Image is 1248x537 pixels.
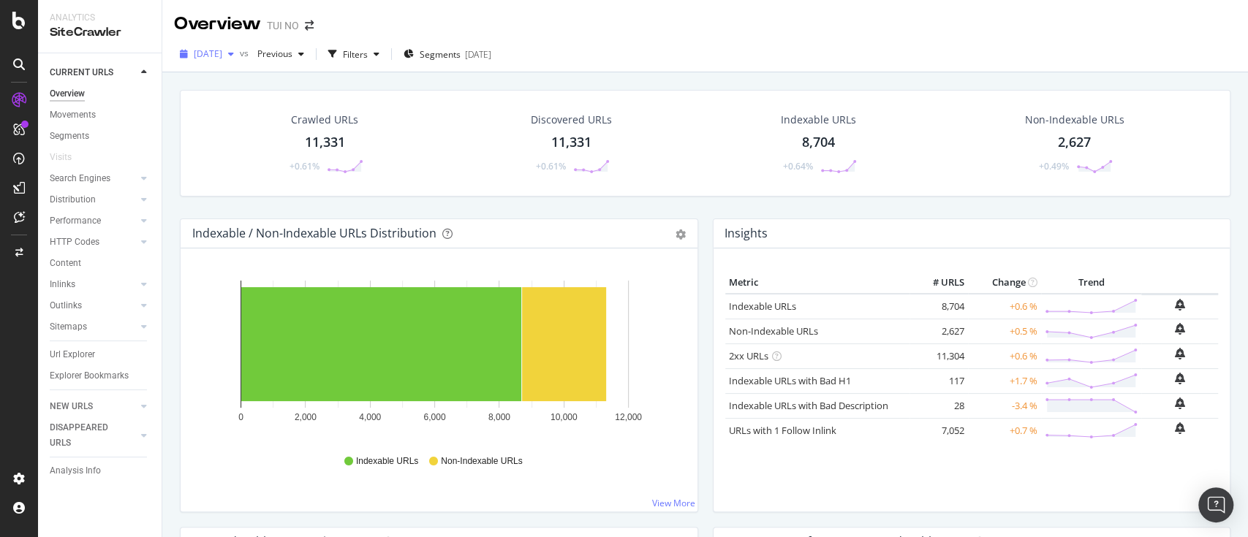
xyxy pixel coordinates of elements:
div: arrow-right-arrow-left [305,20,314,31]
div: TUI NO [267,18,299,33]
div: Crawled URLs [291,113,358,127]
a: 2xx URLs [729,349,768,362]
a: View More [652,497,695,509]
div: Sitemaps [50,319,87,335]
a: Search Engines [50,171,137,186]
text: 2,000 [295,412,317,422]
td: +0.5 % [968,319,1041,343]
a: Content [50,256,151,271]
span: Previous [252,47,292,60]
a: Indexable URLs with Bad H1 [729,374,851,387]
div: bell-plus [1175,422,1185,434]
a: CURRENT URLS [50,65,137,80]
div: bell-plus [1175,323,1185,335]
div: Discovered URLs [531,113,612,127]
div: bell-plus [1175,299,1185,311]
span: vs [240,47,252,59]
div: Movements [50,107,96,123]
a: Movements [50,107,151,123]
a: Url Explorer [50,347,151,362]
a: DISAPPEARED URLS [50,420,137,451]
div: CURRENT URLS [50,65,113,80]
div: DISAPPEARED URLS [50,420,124,451]
div: 2,627 [1058,133,1091,152]
th: Trend [1041,272,1141,294]
div: 11,331 [305,133,345,152]
div: +0.64% [783,160,813,172]
td: +0.6 % [968,294,1041,319]
td: 28 [909,393,968,418]
a: Distribution [50,192,137,207]
span: Segments [420,48,461,61]
td: 117 [909,368,968,393]
a: Indexable URLs with Bad Description [729,399,888,412]
a: HTTP Codes [50,235,137,250]
a: NEW URLS [50,399,137,414]
span: Indexable URLs [356,455,418,468]
td: 8,704 [909,294,968,319]
div: Overview [174,12,261,37]
div: 11,331 [551,133,591,152]
svg: A chart. [192,272,678,441]
a: Indexable URLs [729,300,796,313]
a: Segments [50,129,151,144]
td: 7,052 [909,418,968,443]
span: 2025 Sep. 16th [194,47,222,60]
div: Indexable / Non-Indexable URLs Distribution [192,226,436,240]
text: 0 [238,412,243,422]
td: -3.4 % [968,393,1041,418]
div: Filters [343,48,368,61]
div: +0.49% [1039,160,1069,172]
a: Inlinks [50,277,137,292]
span: Non-Indexable URLs [441,455,522,468]
div: Segments [50,129,89,144]
a: Performance [50,213,137,229]
td: +1.7 % [968,368,1041,393]
a: Analysis Info [50,463,151,479]
div: Url Explorer [50,347,95,362]
div: bell-plus [1175,348,1185,359]
a: Sitemaps [50,319,137,335]
a: Overview [50,86,151,102]
text: 4,000 [359,412,381,422]
th: Change [968,272,1041,294]
text: 8,000 [488,412,510,422]
div: Analytics [50,12,150,24]
div: 8,704 [802,133,835,152]
button: Filters [322,42,385,66]
td: +0.7 % [968,418,1041,443]
div: NEW URLS [50,399,93,414]
td: 11,304 [909,343,968,368]
td: 2,627 [909,319,968,343]
div: +0.61% [536,160,566,172]
text: 12,000 [615,412,642,422]
div: HTTP Codes [50,235,99,250]
div: [DATE] [465,48,491,61]
div: bell-plus [1175,397,1185,409]
div: Performance [50,213,101,229]
div: Outlinks [50,298,82,313]
div: Distribution [50,192,96,207]
a: URLs with 1 Follow Inlink [729,424,836,437]
td: +0.6 % [968,343,1041,368]
button: [DATE] [174,42,240,66]
div: gear [676,229,686,240]
button: Previous [252,42,310,66]
div: Search Engines [50,171,110,186]
div: Open Intercom Messenger [1198,487,1233,522]
div: Overview [50,86,85,102]
div: Non-Indexable URLs [1024,113,1124,127]
div: bell-plus [1175,373,1185,384]
text: 10,000 [551,412,578,422]
div: Explorer Bookmarks [50,368,129,384]
div: +0.61% [290,160,319,172]
div: Analysis Info [50,463,101,479]
th: Metric [725,272,909,294]
th: # URLS [909,272,968,294]
text: 6,000 [423,412,445,422]
button: Segments[DATE] [398,42,497,66]
div: Visits [50,150,72,165]
a: Explorer Bookmarks [50,368,151,384]
div: SiteCrawler [50,24,150,41]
